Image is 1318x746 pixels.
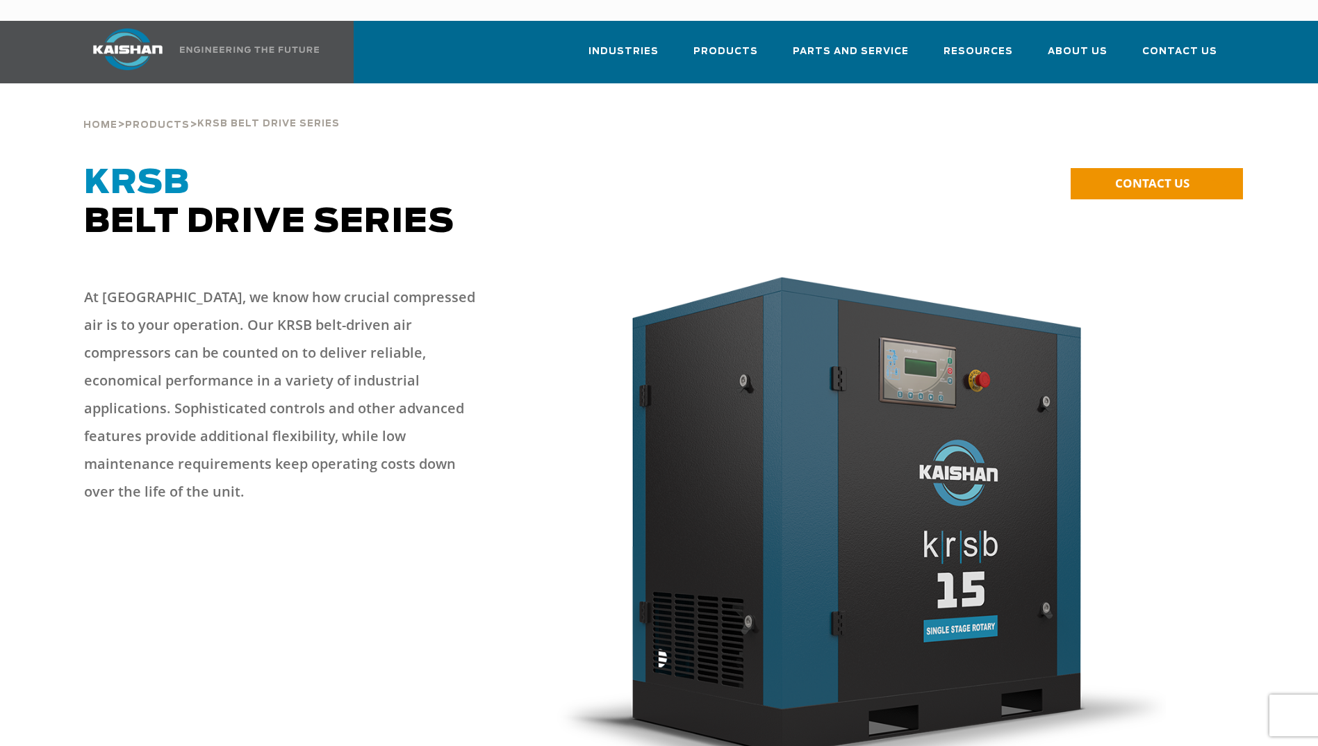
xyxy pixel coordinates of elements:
[125,121,190,130] span: Products
[180,47,319,53] img: Engineering the future
[84,167,454,239] span: Belt Drive Series
[693,33,758,81] a: Products
[1142,44,1217,60] span: Contact Us
[84,283,487,506] p: At [GEOGRAPHIC_DATA], we know how crucial compressed air is to your operation. Our KRSB belt-driv...
[83,83,340,136] div: > >
[76,21,322,83] a: Kaishan USA
[197,119,340,129] span: krsb belt drive series
[793,33,909,81] a: Parts and Service
[944,44,1013,60] span: Resources
[793,44,909,60] span: Parts and Service
[1142,33,1217,81] a: Contact Us
[588,44,659,60] span: Industries
[76,28,180,70] img: kaishan logo
[693,44,758,60] span: Products
[84,167,190,200] span: KRSB
[1115,175,1189,191] span: CONTACT US
[83,121,117,130] span: Home
[588,33,659,81] a: Industries
[125,118,190,131] a: Products
[1048,44,1107,60] span: About Us
[1048,33,1107,81] a: About Us
[1071,168,1243,199] a: CONTACT US
[944,33,1013,81] a: Resources
[83,118,117,131] a: Home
